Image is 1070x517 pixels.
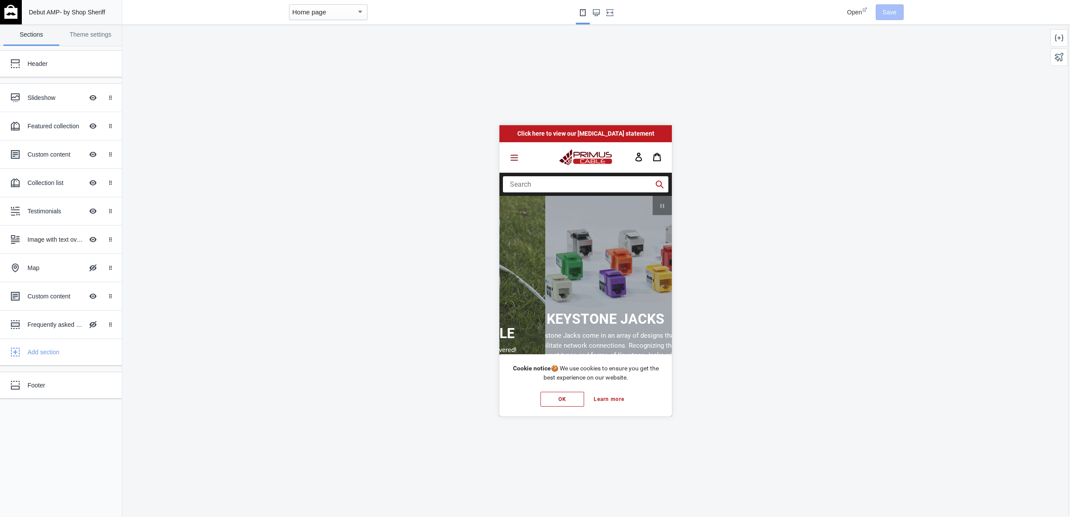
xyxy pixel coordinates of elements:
[28,264,83,272] div: Map
[292,8,327,16] mat-select-trigger: Home page
[63,24,119,46] a: Theme settings
[3,24,59,46] a: Sections
[83,258,103,277] button: Hide
[28,178,83,187] div: Collection list
[3,51,169,67] input: Search
[83,173,103,192] button: Hide
[29,205,182,245] span: Keystone Jacks come in an array of designs that facilitate network connections. Recognizing the d...
[6,23,24,41] button: Menu
[60,9,105,16] span: - by Shop Sheriff
[28,320,83,329] div: Frequently asked questions
[28,292,83,301] div: Custom content
[83,145,103,164] button: Hide
[28,150,83,159] div: Custom content
[29,9,60,16] span: Debut AMP
[28,235,83,244] div: Image with text overlay
[28,93,83,102] div: Slideshow
[29,185,182,202] h2: KEYSTONE JACKS
[59,24,113,41] img: image
[28,122,83,130] div: Featured collection
[28,59,103,68] div: Header
[28,207,83,216] div: Testimonials
[4,5,17,19] img: main-logo_60x60_white.png
[28,348,115,356] div: Add section
[28,381,103,390] div: Footer
[847,9,862,16] span: Open
[83,116,103,136] button: Hide
[83,315,103,334] button: Hide
[83,230,103,249] button: Hide
[83,202,103,221] button: Hide
[83,287,103,306] button: Hide
[83,88,103,107] button: Hide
